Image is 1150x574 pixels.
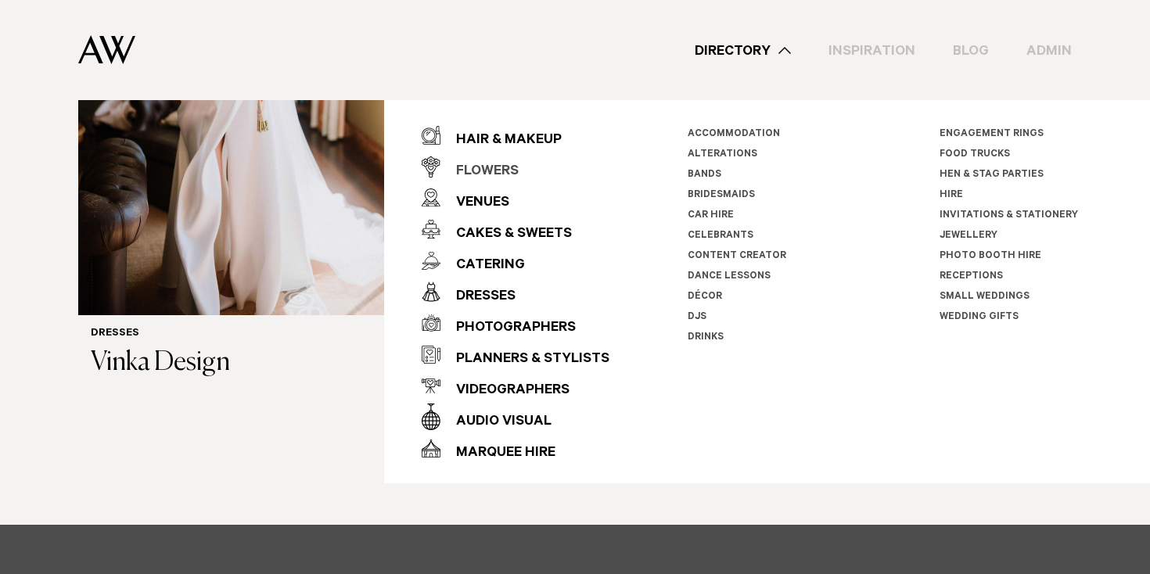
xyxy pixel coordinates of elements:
a: Photographers [422,307,609,339]
a: Jewellery [940,231,997,242]
a: Dance Lessons [688,271,771,282]
a: Planners & Stylists [422,339,609,370]
a: Videographers [422,370,609,401]
div: Videographers [440,375,570,407]
a: Décor [688,292,722,303]
a: Engagement Rings [940,129,1044,140]
div: Planners & Stylists [440,344,609,375]
a: Audio Visual [422,401,609,432]
img: Auckland Weddings Logo [78,35,135,64]
a: Receptions [940,271,1003,282]
a: DJs [688,312,706,323]
div: Catering [440,250,525,282]
div: Marquee Hire [440,438,555,469]
a: Food Trucks [940,149,1010,160]
h6: Dresses [91,328,384,341]
a: Drinks [688,332,724,343]
div: Cakes & Sweets [440,219,572,250]
a: Bands [688,170,721,181]
a: Inspiration [810,40,934,61]
a: Photo Booth Hire [940,251,1041,262]
div: Hair & Makeup [440,125,562,156]
h3: Vinka Design [91,347,384,379]
div: Photographers [440,313,576,344]
a: Hen & Stag Parties [940,170,1044,181]
a: Content Creator [688,251,786,262]
div: Audio Visual [440,407,552,438]
a: Cakes & Sweets [422,213,609,245]
a: Directory [676,40,810,61]
a: Admin [1008,40,1091,61]
a: Small Weddings [940,292,1030,303]
a: Bridesmaids [688,190,755,201]
div: Dresses [440,282,516,313]
a: Wedding Gifts [940,312,1019,323]
a: Invitations & Stationery [940,210,1078,221]
a: Hire [940,190,963,201]
div: Venues [440,188,509,219]
a: Accommodation [688,129,780,140]
a: Car Hire [688,210,734,221]
a: Alterations [688,149,757,160]
a: Celebrants [688,231,753,242]
div: Flowers [440,156,519,188]
a: Venues [422,182,609,213]
a: Catering [422,245,609,276]
a: Blog [934,40,1008,61]
a: Marquee Hire [422,432,609,464]
a: Dresses [422,276,609,307]
a: Hair & Makeup [422,120,609,151]
a: Flowers [422,151,609,182]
